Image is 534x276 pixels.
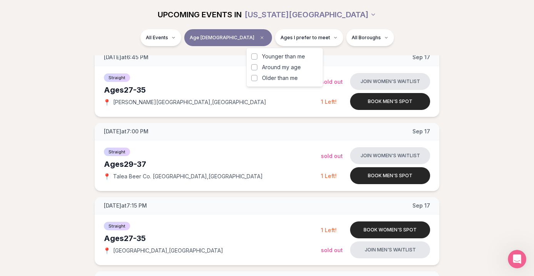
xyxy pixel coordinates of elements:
[104,173,110,180] span: 📍
[113,98,266,106] span: [PERSON_NAME][GEOGRAPHIC_DATA] , [GEOGRAPHIC_DATA]
[350,241,430,258] button: Join men's waitlist
[321,227,337,233] span: 1 Left!
[350,73,430,90] button: Join women's waitlist
[350,147,430,164] button: Join women's waitlist
[350,221,430,238] button: Book women's spot
[412,202,430,209] span: Sep 17
[251,53,257,60] button: Younger than me
[113,173,263,180] span: Talea Beer Co. [GEOGRAPHIC_DATA] , [GEOGRAPHIC_DATA]
[262,53,305,60] span: Younger than me
[104,148,130,156] span: Straight
[321,78,343,85] span: Sold Out
[104,222,130,230] span: Straight
[245,6,376,23] button: [US_STATE][GEOGRAPHIC_DATA]
[350,93,430,110] button: Book men's spot
[146,35,168,41] span: All Events
[275,29,343,46] button: Ages I prefer to meet
[104,99,110,105] span: 📍
[190,35,254,41] span: Age [DEMOGRAPHIC_DATA]
[104,248,110,254] span: 📍
[262,74,298,82] span: Older than me
[104,233,321,244] div: Ages 27-35
[257,33,267,42] span: Clear age
[280,35,330,41] span: Ages I prefer to meet
[508,250,526,268] iframe: Intercom live chat
[104,73,130,82] span: Straight
[113,247,223,254] span: [GEOGRAPHIC_DATA] , [GEOGRAPHIC_DATA]
[251,75,257,81] button: Older than me
[104,85,321,95] div: Ages 27-35
[140,29,181,46] button: All Events
[352,35,381,41] span: All Boroughs
[412,53,430,61] span: Sep 17
[321,173,337,179] span: 1 Left!
[251,64,257,70] button: Around my age
[321,98,337,105] span: 1 Left!
[321,247,343,253] span: Sold Out
[104,128,149,135] span: [DATE] at 7:00 PM
[158,9,242,20] span: UPCOMING EVENTS IN
[321,153,343,159] span: Sold Out
[104,53,149,61] span: [DATE] at 6:45 PM
[104,202,147,209] span: [DATE] at 7:15 PM
[184,29,272,46] button: Age [DEMOGRAPHIC_DATA]Clear age
[262,63,301,71] span: Around my age
[346,29,394,46] button: All Boroughs
[412,128,430,135] span: Sep 17
[104,159,321,170] div: Ages 29-37
[350,167,430,184] button: Book men's spot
